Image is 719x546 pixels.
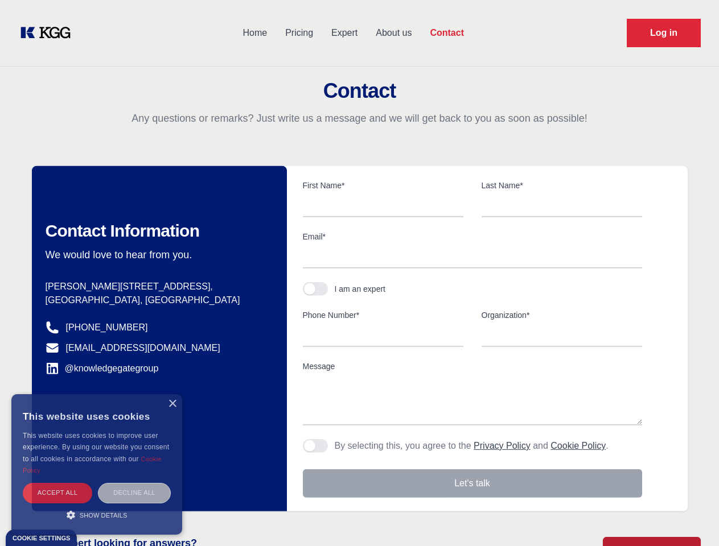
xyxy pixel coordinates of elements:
p: By selecting this, you agree to the and . [335,439,609,453]
button: Let's talk [303,469,642,498]
a: @knowledgegategroup [46,362,159,375]
a: Cookie Policy [550,441,606,450]
p: Any questions or remarks? Just write us a message and we will get back to you as soon as possible! [14,111,705,125]
a: Request Demo [627,19,701,47]
div: Decline all [98,483,171,503]
span: Show details [80,512,128,519]
iframe: Chat Widget [662,491,719,546]
a: About us [367,18,421,48]
p: [GEOGRAPHIC_DATA], [GEOGRAPHIC_DATA] [46,293,269,307]
label: First Name* [303,180,463,191]
a: Contact [421,18,473,48]
a: Pricing [276,18,322,48]
a: KOL Knowledge Platform: Talk to Key External Experts (KEE) [18,24,80,42]
div: This website uses cookies [23,403,171,430]
label: Organization* [482,309,642,321]
a: [EMAIL_ADDRESS][DOMAIN_NAME] [66,341,220,355]
div: Cookie settings [13,535,70,541]
label: Phone Number* [303,309,463,321]
a: Expert [322,18,367,48]
label: Email* [303,231,642,242]
div: Accept all [23,483,92,503]
a: Home [233,18,276,48]
a: Privacy Policy [474,441,531,450]
div: Show details [23,509,171,520]
div: Close [168,400,176,408]
label: Last Name* [482,180,642,191]
a: Cookie Policy [23,456,162,474]
span: This website uses cookies to improve user experience. By using our website you consent to all coo... [23,432,169,463]
h2: Contact Information [46,221,269,241]
p: [PERSON_NAME][STREET_ADDRESS], [46,280,269,293]
p: We would love to hear from you. [46,248,269,262]
div: I am an expert [335,283,386,295]
label: Message [303,361,642,372]
a: [PHONE_NUMBER] [66,321,148,334]
h2: Contact [14,80,705,102]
